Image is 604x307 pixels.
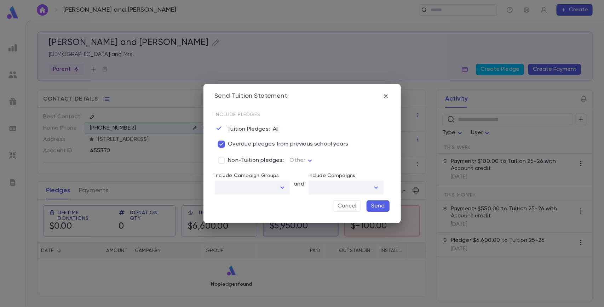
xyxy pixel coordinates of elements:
[215,112,261,117] span: Include Pledges
[228,141,349,148] span: Overdue pledges from previous school years
[215,173,290,178] p: Include Campaign Groups
[309,173,355,178] label: Include Campaigns
[290,155,314,166] div: Other
[215,92,288,100] div: Send Tuition Statement
[228,157,284,164] span: Non-Tuition pledges:
[333,200,361,212] button: Cancel
[290,158,306,163] span: Other
[367,200,390,212] button: Send
[212,121,279,135] div: All
[228,126,273,133] p: Tuition Pledges:
[371,203,385,210] p: Send
[290,173,309,195] p: and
